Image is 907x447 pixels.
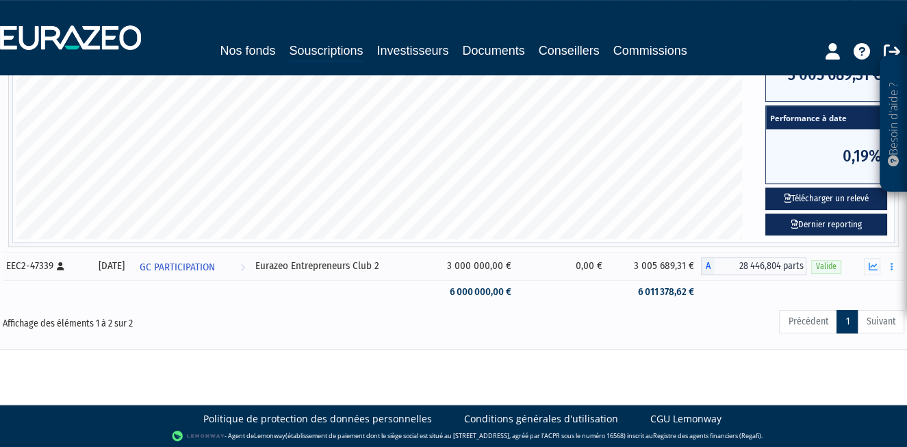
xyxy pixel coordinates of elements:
div: Eurazeo Entrepreneurs Club 2 [255,259,416,273]
div: Affichage des éléments 1 à 2 sur 2 [3,309,367,331]
td: 3 000 000,00 € [421,253,518,280]
span: A [701,257,715,275]
span: 0,19% [766,129,886,183]
a: Dernier reporting [765,214,887,236]
p: Besoin d'aide ? [886,62,902,186]
span: GC PARTICIPATION [140,255,215,280]
a: GC PARTICIPATION [134,253,251,280]
span: 28 446,804 parts [715,257,807,275]
span: Valide [811,260,841,273]
a: Conditions générales d'utilisation [464,412,618,426]
a: Politique de protection des données personnelles [203,412,432,426]
a: 1 [836,310,858,333]
span: Performance à date [766,106,886,129]
a: Nos fonds [220,41,275,60]
td: 0,00 € [518,253,609,280]
img: logo-lemonway.png [172,429,225,443]
a: Investisseurs [376,41,448,60]
div: - Agent de (établissement de paiement dont le siège social est situé au [STREET_ADDRESS], agréé p... [14,429,893,443]
a: Souscriptions [289,41,363,62]
a: Lemonway [254,431,285,439]
div: [DATE] [94,259,129,273]
div: EEC2-47339 [6,259,84,273]
i: [Français] Personne physique [57,262,64,270]
a: Conseillers [539,41,600,60]
td: 6 011 378,62 € [609,280,701,304]
a: Documents [463,41,525,60]
button: Télécharger un relevé [765,188,887,210]
a: Commissions [613,41,687,60]
a: Registre des agents financiers (Regafi) [653,431,761,439]
td: 6 000 000,00 € [421,280,518,304]
div: A - Eurazeo Entrepreneurs Club 2 [701,257,807,275]
a: CGU Lemonway [650,412,721,426]
i: Voir l'investisseur [240,255,245,280]
td: 3 005 689,31 € [609,253,701,280]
